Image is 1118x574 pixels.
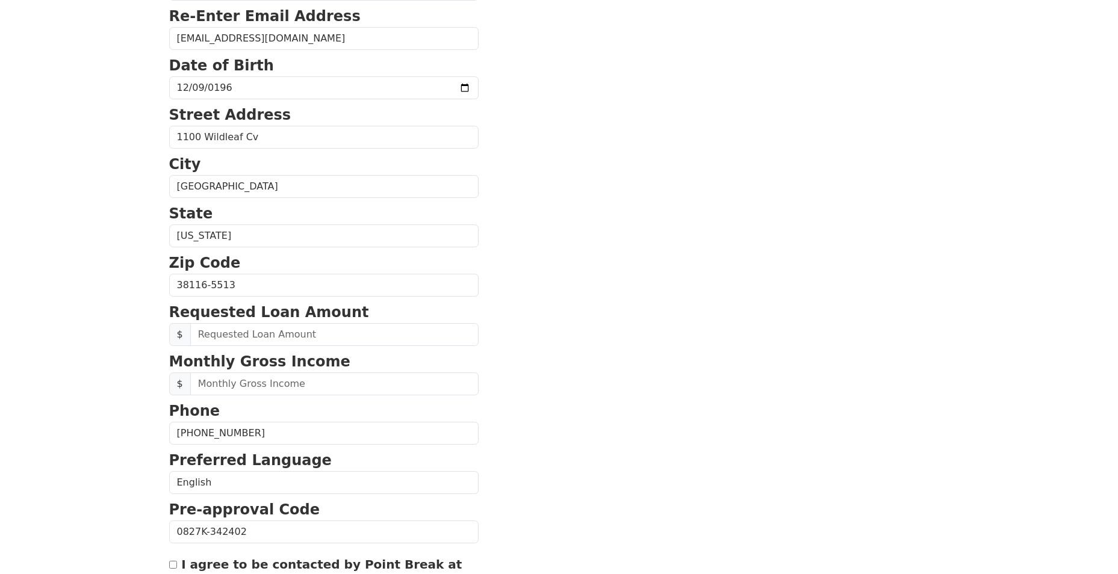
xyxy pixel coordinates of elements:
input: Re-Enter Email Address [169,27,479,50]
input: Phone [169,422,479,445]
input: Pre-approval Code [169,520,479,543]
strong: Preferred Language [169,452,332,469]
strong: Requested Loan Amount [169,304,369,321]
strong: Date of Birth [169,57,274,74]
span: $ [169,323,191,346]
input: Zip Code [169,274,479,297]
strong: City [169,156,201,173]
input: Monthly Gross Income [190,372,479,395]
input: City [169,175,479,198]
strong: Pre-approval Code [169,501,320,518]
span: $ [169,372,191,395]
strong: State [169,205,213,222]
input: Street Address [169,126,479,149]
strong: Street Address [169,106,291,123]
p: Monthly Gross Income [169,351,479,372]
strong: Re-Enter Email Address [169,8,361,25]
strong: Phone [169,403,220,419]
strong: Zip Code [169,255,241,271]
input: Requested Loan Amount [190,323,479,346]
